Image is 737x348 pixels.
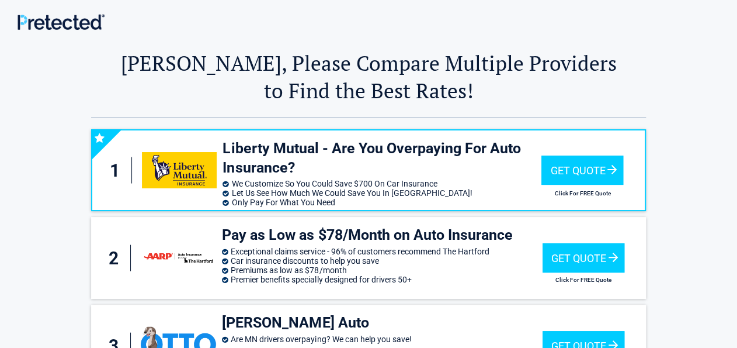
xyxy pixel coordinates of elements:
div: Get Quote [543,243,624,273]
h3: [PERSON_NAME] Auto [222,313,542,333]
li: Exceptional claims service - 96% of customers recommend The Hartford [222,247,542,256]
h3: Pay as Low as $78/Month on Auto Insurance [222,226,542,245]
img: libertymutual's logo [142,152,217,188]
li: Let Us See How Much We Could Save You In [GEOGRAPHIC_DATA]! [223,188,541,198]
li: Are MN drivers overpaying? We can help you save! [222,335,542,344]
div: 1 [104,157,132,184]
li: Premiums as low as $78/month [222,266,542,275]
h2: Click For FREE Quote [541,190,623,197]
h2: Click For FREE Quote [543,277,624,283]
li: Car insurance discounts to help you save [222,256,542,266]
li: Only Pay For What You Need [223,198,541,207]
li: Premier benefits specially designed for drivers 50+ [222,275,542,284]
div: Get Quote [541,156,623,185]
li: We Customize So You Could Save $700 On Car Insurance [223,179,541,188]
h2: [PERSON_NAME], Please Compare Multiple Providers to Find the Best Rates! [91,49,646,104]
img: Main Logo [18,14,105,30]
img: thehartford's logo [141,240,216,276]
div: 2 [103,245,131,271]
h3: Liberty Mutual - Are You Overpaying For Auto Insurance? [223,139,541,177]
